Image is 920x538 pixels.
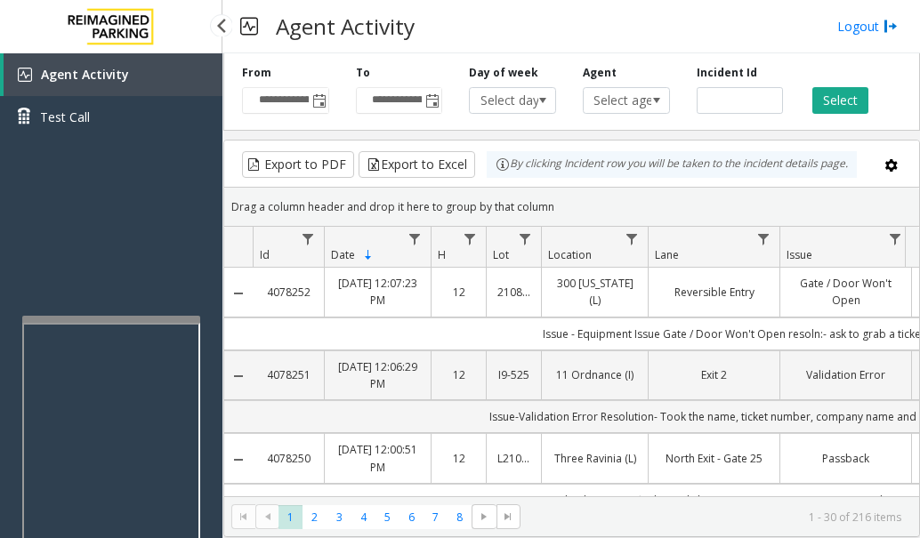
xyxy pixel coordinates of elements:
span: Page 7 [424,505,448,529]
h3: Agent Activity [267,4,424,48]
a: Agent Activity [4,53,222,96]
a: [DATE] 12:06:29 PM [335,358,420,392]
span: Page 6 [399,505,424,529]
a: [DATE] 12:00:51 PM [335,441,420,475]
span: Location [548,247,592,262]
span: Date [331,247,355,262]
label: Day of week [469,65,538,81]
span: Test Call [40,108,90,126]
a: Location Filter Menu [620,227,644,251]
a: Gate / Door Won't Open [791,275,900,309]
a: [DATE] 12:07:23 PM [335,275,420,309]
div: Drag a column header and drop it here to group by that column [224,191,919,222]
img: pageIcon [240,4,258,48]
a: Collapse Details [224,453,253,467]
a: I9-525 [497,366,530,383]
button: Export to Excel [359,151,475,178]
button: Export to PDF [242,151,354,178]
a: 12 [442,450,475,467]
label: Agent [583,65,617,81]
a: North Exit - Gate 25 [659,450,769,467]
label: From [242,65,271,81]
a: 300 [US_STATE] (L) [553,275,637,309]
a: H Filter Menu [458,227,482,251]
span: Go to the next page [477,510,491,524]
span: Toggle popup [309,88,328,113]
a: Reversible Entry [659,284,769,301]
kendo-pager-info: 1 - 30 of 216 items [531,510,901,525]
span: Page 8 [448,505,472,529]
a: 4078250 [263,450,313,467]
button: Select [812,87,868,114]
span: Toggle popup [422,88,441,113]
span: Go to the next page [472,504,496,529]
span: Go to the last page [501,510,515,524]
span: Lane [655,247,679,262]
a: Id Filter Menu [296,227,320,251]
a: Three Ravinia (L) [553,450,637,467]
span: H [438,247,446,262]
span: Select agent... [584,88,652,113]
span: Page 4 [351,505,375,529]
a: 11 Ordnance (I) [553,366,637,383]
a: Collapse Details [224,286,253,301]
a: Exit 2 [659,366,769,383]
span: Go to the last page [496,504,521,529]
span: Page 3 [327,505,351,529]
label: To [356,65,370,81]
label: Incident Id [697,65,757,81]
span: Lot [493,247,509,262]
a: 12 [442,284,475,301]
a: 12 [442,366,475,383]
a: Passback [791,450,900,467]
a: L21059300 [497,450,530,467]
a: 4078252 [263,284,313,301]
a: Logout [837,17,898,36]
span: Sortable [361,248,375,262]
a: 21084005 [497,284,530,301]
span: Page 1 [278,505,303,529]
span: Select day... [470,88,538,113]
a: Lot Filter Menu [513,227,537,251]
a: Validation Error [791,366,900,383]
span: Page 2 [303,505,327,529]
img: 'icon' [18,68,32,82]
span: Page 5 [375,505,399,529]
img: infoIcon.svg [496,157,510,172]
div: By clicking Incident row you will be taken to the incident details page. [487,151,857,178]
img: logout [884,17,898,36]
span: Issue [787,247,812,262]
span: Agent Activity [41,66,129,83]
span: Id [260,247,270,262]
a: 4078251 [263,366,313,383]
a: Collapse Details [224,369,253,383]
a: Issue Filter Menu [884,227,908,251]
a: Lane Filter Menu [752,227,776,251]
a: Date Filter Menu [403,227,427,251]
div: Data table [224,227,919,496]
